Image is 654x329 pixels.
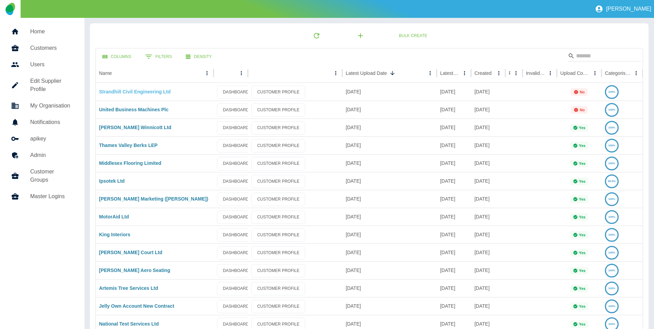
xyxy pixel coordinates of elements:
a: CUSTOMER PROFILE [251,139,305,152]
p: Yes [579,304,586,308]
button: Latest Usage column menu [460,68,469,78]
div: Latest Upload Date [346,70,387,76]
a: DASHBOARD [217,175,255,188]
button: column menu [331,68,341,78]
button: Invalid Creds column menu [546,68,555,78]
div: 07 Aug 2025 [437,118,471,136]
a: CUSTOMER PROFILE [251,157,305,170]
div: Latest Usage [440,70,459,76]
div: 04 Aug 2025 [437,154,471,172]
a: Master Logins [5,188,79,205]
a: Users [5,56,79,73]
a: DASHBOARD [217,86,255,99]
div: 26 Jul 2025 [437,208,471,226]
div: Name [99,70,112,76]
a: apikey [5,131,79,147]
div: 06 Aug 2025 [437,136,471,154]
div: 10 Apr 2025 [471,83,505,101]
a: DASHBOARD [217,246,255,260]
a: Strandhill Civil Engineering Ltd [99,89,171,94]
a: CUSTOMER PROFILE [251,246,305,260]
div: 19 Nov 2024 [471,297,505,315]
text: 100% [608,269,615,272]
div: 18 Jul 2025 [437,226,471,243]
a: CUSTOMER PROFILE [251,300,305,313]
text: 100% [608,162,615,165]
div: 10 Apr 2025 [471,172,505,190]
div: 06 Dec 2024 [471,261,505,279]
p: Yes [579,286,586,291]
div: 07 Aug 2025 [342,190,437,208]
div: Search [568,50,641,63]
h5: Notifications [30,118,73,126]
h5: apikey [30,135,73,143]
p: Yes [579,269,586,273]
div: 08 Aug 2025 [437,83,471,101]
a: 100% [605,232,619,237]
button: Sort [388,68,397,78]
h5: Users [30,60,73,69]
a: DASHBOARD [217,103,255,117]
div: 10 Apr 2025 [471,208,505,226]
a: 100% [605,143,619,148]
text: 100% [608,197,615,201]
p: Yes [579,144,586,148]
a: Ipsotek Ltd [99,178,125,184]
p: Yes [579,322,586,326]
p: Yes [579,161,586,166]
a: 100% [605,107,619,112]
button: column menu [237,68,246,78]
img: Logo [5,3,15,15]
h5: My Organisation [30,102,73,110]
h5: Edit Supplier Profile [30,77,73,93]
div: Upload Complete [560,70,589,76]
text: 100% [608,108,615,111]
text: 100% [608,90,615,93]
div: 10 Apr 2025 [471,154,505,172]
a: 100% [605,250,619,255]
a: Jelly Own Account New Contract [99,303,174,309]
div: 04 Aug 2025 [342,297,437,315]
a: Customers [5,40,79,56]
div: 07 Aug 2025 [342,172,437,190]
a: 100% [605,196,619,202]
text: 99.8% [608,180,616,183]
a: DASHBOARD [217,300,255,313]
div: 05 Aug 2025 [342,243,437,261]
p: Yes [579,215,586,219]
p: Yes [579,251,586,255]
button: [PERSON_NAME] [592,2,654,16]
div: 04 Aug 2025 [342,261,437,279]
a: Admin [5,147,79,163]
a: DASHBOARD [217,282,255,295]
a: Customer Groups [5,163,79,188]
h5: Home [30,27,73,36]
div: 30 Jul 2025 [437,297,471,315]
p: No [580,108,585,112]
div: 20 Jul 2025 [437,243,471,261]
button: Categorised column menu [631,68,641,78]
div: 13 Aug 2025 [342,101,437,118]
div: Created [474,70,492,76]
a: 100% [605,268,619,273]
a: Home [5,23,79,40]
a: 100% [605,214,619,219]
p: Yes [579,179,586,183]
div: 07 Aug 2025 [342,208,437,226]
button: Show filters [140,50,177,64]
div: 08 Aug 2025 [437,101,471,118]
a: King Interiors [99,232,130,237]
div: 13 Aug 2025 [342,83,437,101]
button: Bulk Create [393,30,433,42]
div: 04 Aug 2025 [342,279,437,297]
text: 100% [608,233,615,236]
a: CUSTOMER PROFILE [251,264,305,277]
div: 11 Aug 2025 [342,118,437,136]
text: 100% [608,144,615,147]
p: Yes [579,126,586,130]
p: Yes [579,233,586,237]
a: CUSTOMER PROFILE [251,103,305,117]
a: 100% [605,321,619,327]
div: 23 Jul 2025 [437,279,471,297]
a: Middlesex Flooring Limited [99,160,161,166]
